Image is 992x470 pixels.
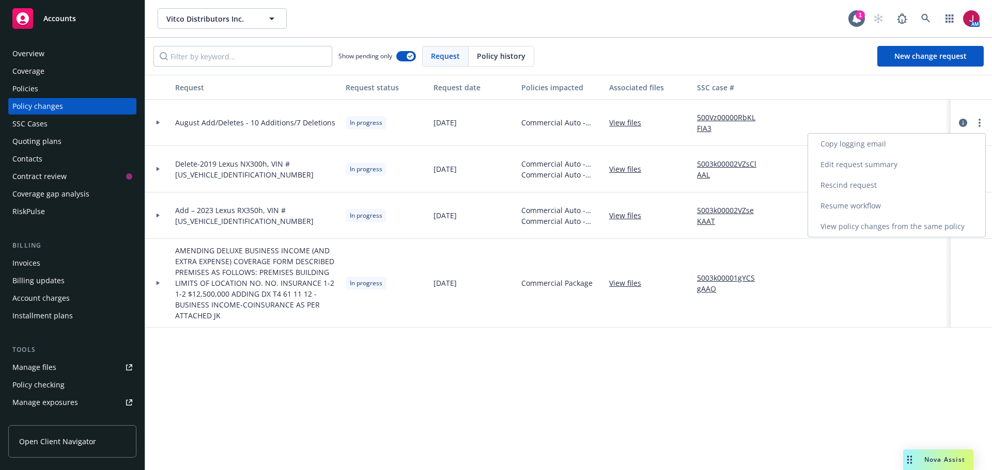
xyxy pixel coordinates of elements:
[8,63,136,79] a: Coverage
[856,10,865,20] div: 1
[12,45,44,62] div: Overview
[346,82,425,93] div: Request status
[8,345,136,355] div: Tools
[12,255,40,271] div: Invoices
[877,46,984,67] a: New change request
[12,290,70,306] div: Account charges
[433,210,457,221] span: [DATE]
[521,216,601,226] span: Commercial Auto - This policy covers only Liability Coverage.
[433,164,457,174] span: [DATE]
[429,75,517,100] button: Request date
[175,82,337,93] div: Request
[175,205,337,226] span: Add – 2023 Lexus RX350h, VIN # [US_VEHICLE_IDENTIFICATION_NUMBER]
[609,278,649,288] a: View files
[342,75,429,100] button: Request status
[697,112,766,134] a: 500Vz00000RbKLFIA3
[808,196,985,216] a: Resume workflow
[350,165,382,174] span: In progress
[12,63,44,79] div: Coverage
[145,100,171,146] div: Toggle Row Expanded
[12,116,48,132] div: SSC Cases
[916,8,936,29] a: Search
[521,117,601,128] span: Commercial Auto - [DATE]-[DATE] Auto-Liability
[433,117,457,128] span: [DATE]
[8,186,136,202] a: Coverage gap analysis
[145,239,171,328] div: Toggle Row Expanded
[693,75,770,100] button: SSC case #
[868,8,889,29] a: Start snowing
[153,46,332,67] input: Filter by keyword...
[973,117,986,129] a: more
[521,205,601,216] span: Commercial Auto - This Policy covers only Physical Damage Coverage. PD has a Blanket Loss Payee C...
[12,98,63,115] div: Policy changes
[605,75,693,100] button: Associated files
[808,216,985,237] a: View policy changes from the same policy
[609,210,649,221] a: View files
[12,377,65,393] div: Policy checking
[171,75,342,100] button: Request
[431,51,460,61] span: Request
[12,359,56,376] div: Manage files
[924,455,965,464] span: Nova Assist
[517,75,605,100] button: Policies impacted
[609,117,649,128] a: View files
[8,240,136,251] div: Billing
[12,412,80,428] div: Manage certificates
[8,290,136,306] a: Account charges
[350,279,382,288] span: In progress
[338,52,392,60] span: Show pending only
[697,205,766,226] a: 5003k00002VZseKAAT
[433,278,457,288] span: [DATE]
[350,118,382,127] span: In progress
[957,117,969,129] a: circleInformation
[166,13,256,24] span: Vitco Distributors Inc.
[175,158,337,180] span: Delete-2019 Lexus NX300h, VIN #[US_VEHICLE_IDENTIFICATION_NUMBER]
[521,278,593,288] span: Commercial Package
[8,203,136,220] a: RiskPulse
[697,82,766,93] div: SSC case #
[521,158,601,169] span: Commercial Auto - This Policy covers only Physical Damage Coverage. PD has a Blanket Loss Payee C...
[12,80,38,97] div: Policies
[521,169,601,180] span: Commercial Auto - This policy covers only Liability Coverage.
[19,436,96,447] span: Open Client Navigator
[903,449,973,470] button: Nova Assist
[808,154,985,175] a: Edit request summary
[8,168,136,185] a: Contract review
[8,98,136,115] a: Policy changes
[697,158,766,180] a: 5003k00002VZsClAAL
[145,146,171,192] div: Toggle Row Expanded
[8,4,136,33] a: Accounts
[8,394,136,411] a: Manage exposures
[609,82,689,93] div: Associated files
[892,8,912,29] a: Report a Bug
[808,175,985,196] a: Rescind request
[609,164,649,174] a: View files
[8,272,136,289] a: Billing updates
[12,186,89,202] div: Coverage gap analysis
[8,80,136,97] a: Policies
[903,449,916,470] div: Drag to move
[12,133,61,150] div: Quoting plans
[963,10,980,27] img: photo
[12,203,45,220] div: RiskPulse
[12,394,78,411] div: Manage exposures
[433,82,513,93] div: Request date
[8,133,136,150] a: Quoting plans
[158,8,287,29] button: Vitco Distributors Inc.
[12,151,42,167] div: Contacts
[8,307,136,324] a: Installment plans
[8,377,136,393] a: Policy checking
[350,211,382,220] span: In progress
[175,117,335,128] span: August Add/Deletes - 10 Additions/7 Deletions
[12,307,73,324] div: Installment plans
[8,151,136,167] a: Contacts
[175,245,337,321] span: AMENDING DELUXE BUSINESS INCOME (AND EXTRA EXPENSE) COVERAGE FORM DESCRIBED PREMISES AS FOLLOWS: ...
[12,272,65,289] div: Billing updates
[8,255,136,271] a: Invoices
[894,51,967,61] span: New change request
[145,192,171,239] div: Toggle Row Expanded
[8,359,136,376] a: Manage files
[808,134,985,154] a: Copy logging email
[477,51,525,61] span: Policy history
